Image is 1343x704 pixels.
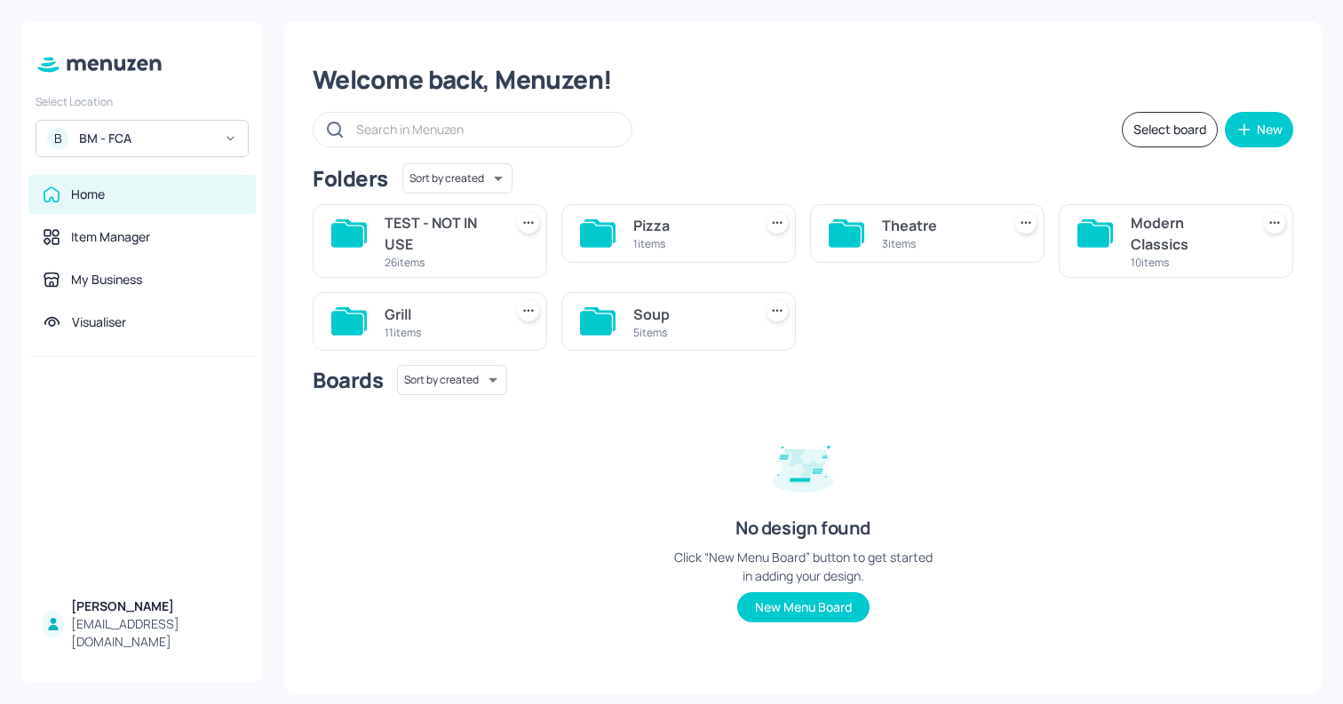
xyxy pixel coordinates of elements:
[71,228,150,246] div: Item Manager
[882,236,994,251] div: 3 items
[882,215,994,236] div: Theatre
[633,304,745,325] div: Soup
[36,94,249,109] div: Select Location
[397,362,507,398] div: Sort by created
[737,592,870,622] button: New Menu Board
[402,161,513,196] div: Sort by created
[356,116,614,142] input: Search in Menuzen
[79,130,213,147] div: BM - FCA
[313,366,383,394] div: Boards
[385,255,497,270] div: 26 items
[759,420,847,509] img: design-empty
[313,64,1293,96] div: Welcome back, Menuzen!
[71,615,242,651] div: [EMAIL_ADDRESS][DOMAIN_NAME]
[633,215,745,236] div: Pizza
[71,597,242,615] div: [PERSON_NAME]
[1122,112,1218,147] button: Select board
[735,516,870,541] div: No design found
[1257,123,1283,136] div: New
[47,128,68,149] div: B
[633,236,745,251] div: 1 items
[71,186,105,203] div: Home
[1131,212,1243,255] div: Modern Classics
[670,548,936,585] div: Click “New Menu Board” button to get started in adding your design.
[1131,255,1243,270] div: 10 items
[633,325,745,340] div: 5 items
[385,325,497,340] div: 11 items
[71,271,142,289] div: My Business
[385,212,497,255] div: TEST - NOT IN USE
[385,304,497,325] div: Grill
[313,164,388,193] div: Folders
[1225,112,1293,147] button: New
[72,313,126,331] div: Visualiser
